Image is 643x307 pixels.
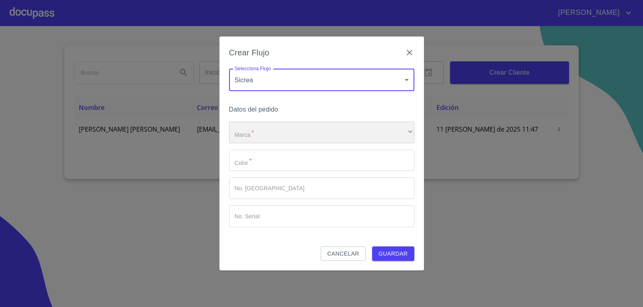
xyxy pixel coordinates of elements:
h6: Crear Flujo [229,46,270,59]
div: ​ [229,122,414,143]
button: Guardar [372,246,414,261]
h6: Datos del pedido [229,104,414,115]
span: Cancelar [327,249,359,259]
span: Guardar [379,249,408,259]
button: Cancelar [321,246,365,261]
div: Sicrea [229,69,414,91]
